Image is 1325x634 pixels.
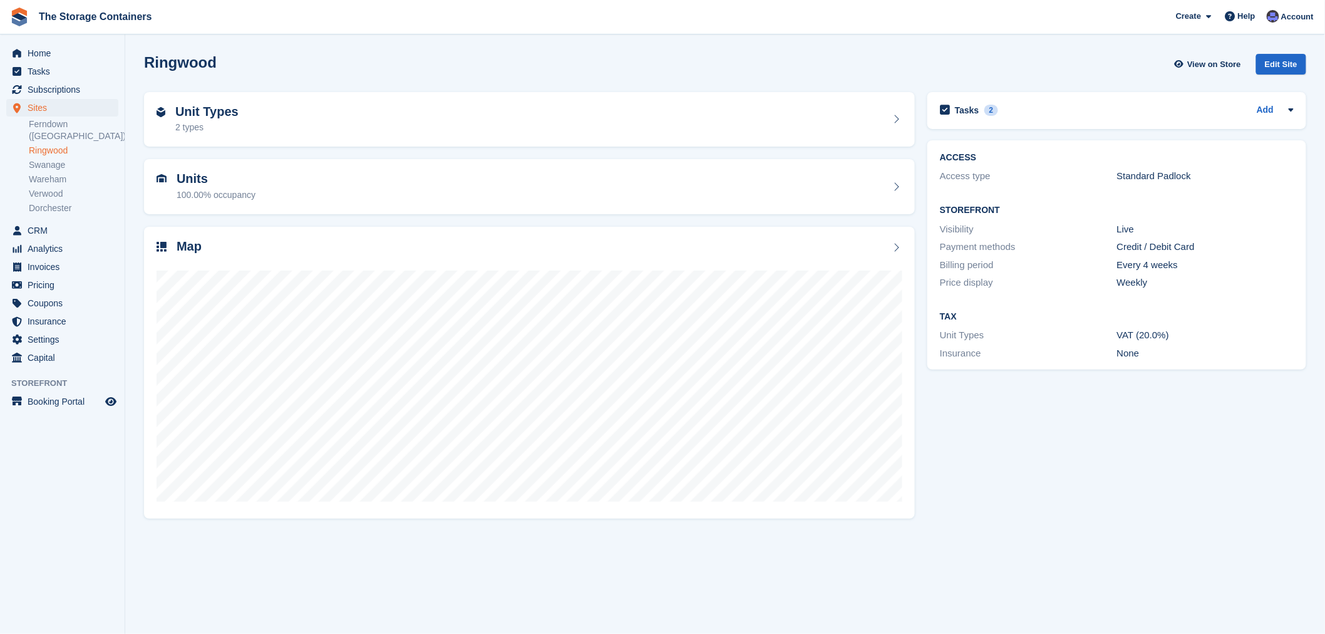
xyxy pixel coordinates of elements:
[6,349,118,366] a: menu
[175,121,239,134] div: 2 types
[940,205,1294,216] h2: Storefront
[28,222,103,239] span: CRM
[6,81,118,98] a: menu
[29,174,118,185] a: Wareham
[29,118,118,142] a: Ferndown ([GEOGRAPHIC_DATA])
[940,312,1294,322] h2: Tax
[1256,54,1306,75] div: Edit Site
[1117,328,1294,343] div: VAT (20.0%)
[1117,222,1294,237] div: Live
[1267,10,1279,23] img: Dan Excell
[1281,11,1314,23] span: Account
[175,105,239,119] h2: Unit Types
[955,105,979,116] h2: Tasks
[6,222,118,239] a: menu
[1117,346,1294,361] div: None
[28,294,103,312] span: Coupons
[940,240,1117,254] div: Payment methods
[28,63,103,80] span: Tasks
[144,159,915,214] a: Units 100.00% occupancy
[11,377,125,390] span: Storefront
[28,258,103,276] span: Invoices
[1238,10,1255,23] span: Help
[144,227,915,519] a: Map
[28,276,103,294] span: Pricing
[177,172,255,186] h2: Units
[6,44,118,62] a: menu
[940,169,1117,184] div: Access type
[29,188,118,200] a: Verwood
[6,294,118,312] a: menu
[28,44,103,62] span: Home
[34,6,157,27] a: The Storage Containers
[1187,58,1241,71] span: View on Store
[1257,103,1274,118] a: Add
[940,258,1117,273] div: Billing period
[6,240,118,257] a: menu
[28,331,103,348] span: Settings
[940,276,1117,290] div: Price display
[28,240,103,257] span: Analytics
[940,222,1117,237] div: Visibility
[1117,169,1294,184] div: Standard Padlock
[157,174,167,183] img: unit-icn-7be61d7bf1b0ce9d3e12c5938cc71ed9869f7b940bace4675aadf7bd6d80202e.svg
[28,349,103,366] span: Capital
[1256,54,1306,80] a: Edit Site
[6,99,118,117] a: menu
[29,145,118,157] a: Ringwood
[940,346,1117,361] div: Insurance
[28,99,103,117] span: Sites
[157,107,165,117] img: unit-type-icn-2b2737a686de81e16bb02015468b77c625bbabd49415b5ef34ead5e3b44a266d.svg
[6,276,118,294] a: menu
[28,81,103,98] span: Subscriptions
[103,394,118,409] a: Preview store
[6,63,118,80] a: menu
[984,105,999,116] div: 2
[6,331,118,348] a: menu
[28,313,103,330] span: Insurance
[144,92,915,147] a: Unit Types 2 types
[1173,54,1246,75] a: View on Store
[29,202,118,214] a: Dorchester
[1176,10,1201,23] span: Create
[157,242,167,252] img: map-icn-33ee37083ee616e46c38cad1a60f524a97daa1e2b2c8c0bc3eb3415660979fc1.svg
[1117,240,1294,254] div: Credit / Debit Card
[1117,258,1294,273] div: Every 4 weeks
[940,153,1294,163] h2: ACCESS
[6,393,118,410] a: menu
[6,258,118,276] a: menu
[144,54,217,71] h2: Ringwood
[177,239,202,254] h2: Map
[177,189,255,202] div: 100.00% occupancy
[6,313,118,330] a: menu
[28,393,103,410] span: Booking Portal
[1117,276,1294,290] div: Weekly
[10,8,29,26] img: stora-icon-8386f47178a22dfd0bd8f6a31ec36ba5ce8667c1dd55bd0f319d3a0aa187defe.svg
[29,159,118,171] a: Swanage
[940,328,1117,343] div: Unit Types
